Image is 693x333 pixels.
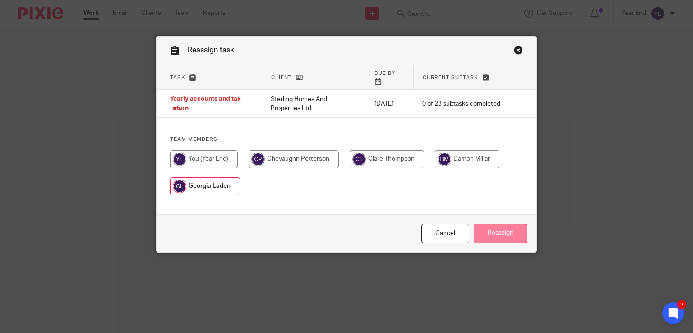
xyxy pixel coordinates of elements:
span: Client [271,75,292,80]
span: Current subtask [423,75,478,80]
a: Close this dialog window [421,224,469,243]
span: Task [170,75,185,80]
span: Due by [374,71,395,76]
p: [DATE] [374,99,405,108]
div: 2 [677,300,686,309]
a: Close this dialog window [514,46,523,58]
span: Reassign task [188,46,234,54]
span: Yearly accounts and tax return [170,96,241,112]
td: 0 of 23 subtasks completed [413,90,509,118]
input: Reassign [474,224,527,243]
p: Sterling Homes And Properties Ltd [271,95,356,113]
h4: Team members [170,136,523,143]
